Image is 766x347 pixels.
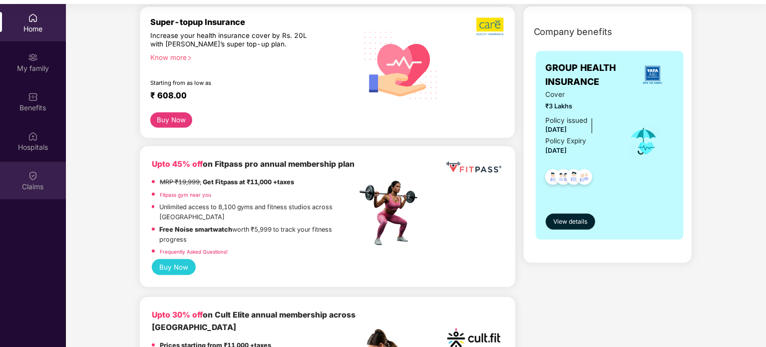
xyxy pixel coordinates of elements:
[444,158,503,177] img: fppp.png
[572,166,597,191] img: svg+xml;base64,PHN2ZyB4bWxucz0iaHR0cDovL3d3dy53My5vcmcvMjAwMC9zdmciIHdpZHRoPSI0OC45NDMiIGhlaWdodD...
[160,249,228,255] a: Frequently Asked Questions!
[562,166,586,191] img: svg+xml;base64,PHN2ZyB4bWxucz0iaHR0cDovL3d3dy53My5vcmcvMjAwMC9zdmciIHdpZHRoPSI0OC45NDMiIGhlaWdodD...
[160,192,211,198] a: Fitpass gym near you
[28,171,38,181] img: svg+xml;base64,PHN2ZyBpZD0iQ2xhaW0iIHhtbG5zPSJodHRwOi8vd3d3LnczLm9yZy8yMDAwL3N2ZyIgd2lkdGg9IjIwIi...
[357,19,446,110] img: svg+xml;base64,PHN2ZyB4bWxucz0iaHR0cDovL3d3dy53My5vcmcvMjAwMC9zdmciIHhtbG5zOnhsaW5rPSJodHRwOi8vd3...
[150,112,193,128] button: Buy Now
[546,101,614,111] span: ₹3 Lakhs
[28,52,38,62] img: svg+xml;base64,PHN2ZyB3aWR0aD0iMjAiIGhlaWdodD0iMjAiIHZpZXdCb3g9IjAgMCAyMCAyMCIgZmlsbD0ibm9uZSIgeG...
[551,166,576,191] img: svg+xml;base64,PHN2ZyB4bWxucz0iaHR0cDovL3d3dy53My5vcmcvMjAwMC9zdmciIHdpZHRoPSI0OC45MTUiIGhlaWdodD...
[639,61,666,88] img: insurerLogo
[152,310,356,332] b: on Cult Elite annual membership across [GEOGRAPHIC_DATA]
[152,159,355,169] b: on Fitpass pro annual membership plan
[534,25,613,39] span: Company benefits
[150,31,314,49] div: Increase your health insurance cover by Rs. 20L with [PERSON_NAME]’s super top-up plan.
[150,90,347,102] div: ₹ 608.00
[628,125,660,158] img: icon
[150,53,351,60] div: Know more
[476,17,505,36] img: b5dec4f62d2307b9de63beb79f102df3.png
[28,92,38,102] img: svg+xml;base64,PHN2ZyBpZD0iQmVuZWZpdHMiIHhtbG5zPSJodHRwOi8vd3d3LnczLm9yZy8yMDAwL3N2ZyIgd2lkdGg9Ij...
[152,310,203,320] b: Upto 30% off
[541,166,565,191] img: svg+xml;base64,PHN2ZyB4bWxucz0iaHR0cDovL3d3dy53My5vcmcvMjAwMC9zdmciIHdpZHRoPSI0OC45NDMiIGhlaWdodD...
[152,259,196,275] button: Buy Now
[28,131,38,141] img: svg+xml;base64,PHN2ZyBpZD0iSG9zcGl0YWxzIiB4bWxucz0iaHR0cDovL3d3dy53My5vcmcvMjAwMC9zdmciIHdpZHRoPS...
[150,79,315,86] div: Starting from as low as
[546,126,567,133] span: [DATE]
[160,225,357,245] p: worth ₹5,999 to track your fitness progress
[203,178,294,186] strong: Get Fitpass at ₹11,000 +taxes
[546,136,587,146] div: Policy Expiry
[546,61,632,89] span: GROUP HEALTH INSURANCE
[160,178,201,186] del: MRP ₹19,999,
[187,55,192,61] span: right
[546,147,567,154] span: [DATE]
[160,226,233,233] strong: Free Noise smartwatch
[553,217,587,227] span: View details
[546,115,588,126] div: Policy issued
[357,178,426,248] img: fpp.png
[152,159,203,169] b: Upto 45% off
[28,13,38,23] img: svg+xml;base64,PHN2ZyBpZD0iSG9tZSIgeG1sbnM9Imh0dHA6Ly93d3cudzMub3JnLzIwMDAvc3ZnIiB3aWR0aD0iMjAiIG...
[546,89,614,100] span: Cover
[159,202,357,222] p: Unlimited access to 8,100 gyms and fitness studios across [GEOGRAPHIC_DATA]
[150,17,357,27] div: Super-topup Insurance
[546,214,595,230] button: View details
